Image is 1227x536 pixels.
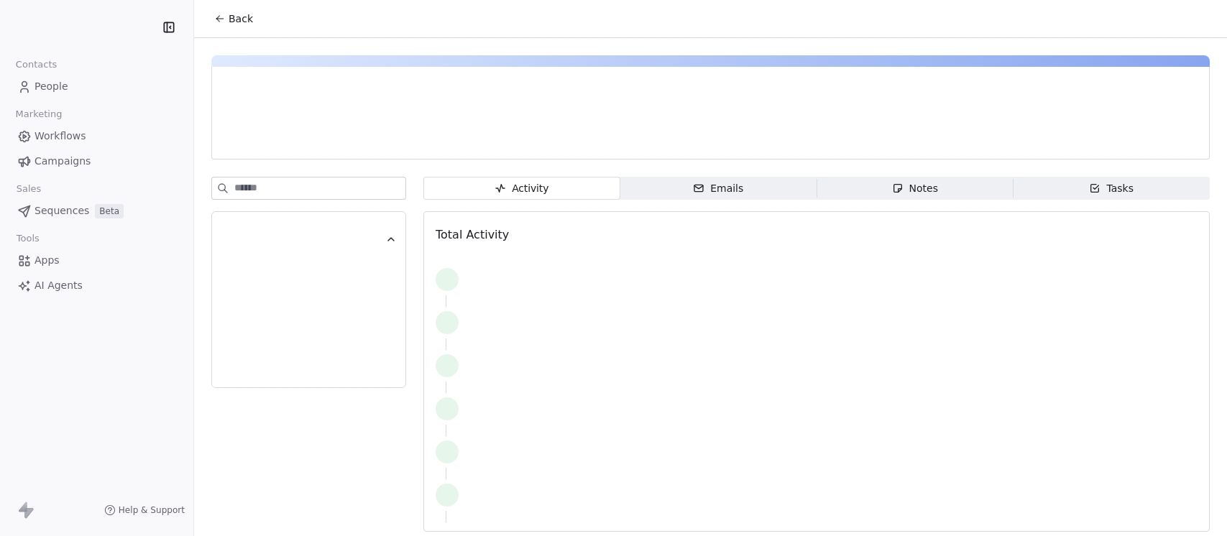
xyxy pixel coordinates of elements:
span: Workflows [35,129,86,144]
a: Apps [12,249,182,272]
a: Help & Support [104,504,185,516]
span: Back [229,11,253,26]
a: AI Agents [12,274,182,297]
a: Workflows [12,124,182,148]
span: People [35,79,68,94]
span: Help & Support [119,504,185,516]
span: Contacts [9,54,63,75]
span: Tools [10,228,45,249]
span: AI Agents [35,278,83,293]
a: Campaigns [12,149,182,173]
div: Tasks [1089,181,1134,196]
div: Emails [693,181,743,196]
a: SequencesBeta [12,199,182,223]
span: Sales [10,178,47,200]
span: Apps [35,253,60,268]
span: Campaigns [35,154,91,169]
span: Sequences [35,203,89,218]
span: Total Activity [436,228,509,241]
div: Notes [892,181,938,196]
a: People [12,75,182,98]
button: Back [206,6,262,32]
span: Beta [95,204,124,218]
span: Marketing [9,103,68,125]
